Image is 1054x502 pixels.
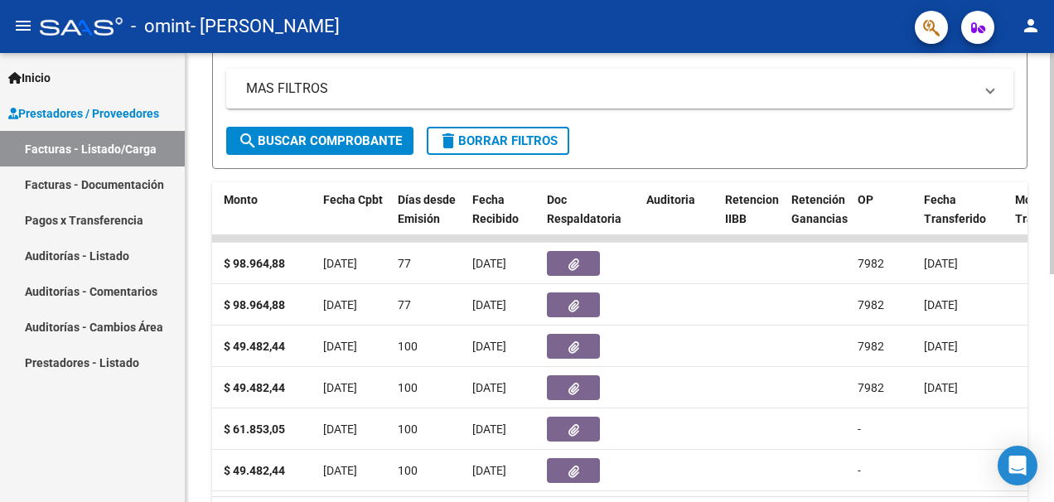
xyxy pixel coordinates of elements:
[398,193,456,225] span: Días desde Emisión
[224,257,285,270] strong: $ 98.964,88
[398,464,418,477] span: 100
[472,381,506,394] span: [DATE]
[472,193,519,225] span: Fecha Recibido
[224,193,258,206] span: Monto
[226,69,1013,109] mat-expansion-panel-header: MAS FILTROS
[725,193,779,225] span: Retencion IIBB
[398,340,418,353] span: 100
[646,193,695,206] span: Auditoria
[438,131,458,151] mat-icon: delete
[323,257,357,270] span: [DATE]
[398,298,411,311] span: 77
[851,182,917,255] datatable-header-cell: OP
[226,127,413,155] button: Buscar Comprobante
[224,422,285,436] strong: $ 61.853,05
[540,182,640,255] datatable-header-cell: Doc Respaldatoria
[224,464,285,477] strong: $ 49.482,44
[217,182,317,255] datatable-header-cell: Monto
[438,133,558,148] span: Borrar Filtros
[323,422,357,436] span: [DATE]
[472,422,506,436] span: [DATE]
[1021,16,1041,36] mat-icon: person
[858,464,861,477] span: -
[472,298,506,311] span: [DATE]
[718,182,785,255] datatable-header-cell: Retencion IIBB
[224,298,285,311] strong: $ 98.964,88
[924,193,986,225] span: Fecha Transferido
[323,464,357,477] span: [DATE]
[547,193,621,225] span: Doc Respaldatoria
[998,446,1037,485] div: Open Intercom Messenger
[858,193,873,206] span: OP
[791,193,848,225] span: Retención Ganancias
[472,464,506,477] span: [DATE]
[466,182,540,255] datatable-header-cell: Fecha Recibido
[858,381,884,394] span: 7982
[13,16,33,36] mat-icon: menu
[391,182,466,255] datatable-header-cell: Días desde Emisión
[917,182,1008,255] datatable-header-cell: Fecha Transferido
[317,182,391,255] datatable-header-cell: Fecha Cpbt
[323,381,357,394] span: [DATE]
[640,182,718,255] datatable-header-cell: Auditoria
[924,340,958,353] span: [DATE]
[472,340,506,353] span: [DATE]
[858,298,884,311] span: 7982
[224,381,285,394] strong: $ 49.482,44
[398,422,418,436] span: 100
[924,257,958,270] span: [DATE]
[8,104,159,123] span: Prestadores / Proveedores
[785,182,851,255] datatable-header-cell: Retención Ganancias
[246,80,974,98] mat-panel-title: MAS FILTROS
[191,8,340,45] span: - [PERSON_NAME]
[858,257,884,270] span: 7982
[238,131,258,151] mat-icon: search
[323,340,357,353] span: [DATE]
[858,340,884,353] span: 7982
[427,127,569,155] button: Borrar Filtros
[224,340,285,353] strong: $ 49.482,44
[858,422,861,436] span: -
[472,257,506,270] span: [DATE]
[323,193,383,206] span: Fecha Cpbt
[131,8,191,45] span: - omint
[8,69,51,87] span: Inicio
[398,257,411,270] span: 77
[323,298,357,311] span: [DATE]
[924,381,958,394] span: [DATE]
[238,133,402,148] span: Buscar Comprobante
[924,298,958,311] span: [DATE]
[398,381,418,394] span: 100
